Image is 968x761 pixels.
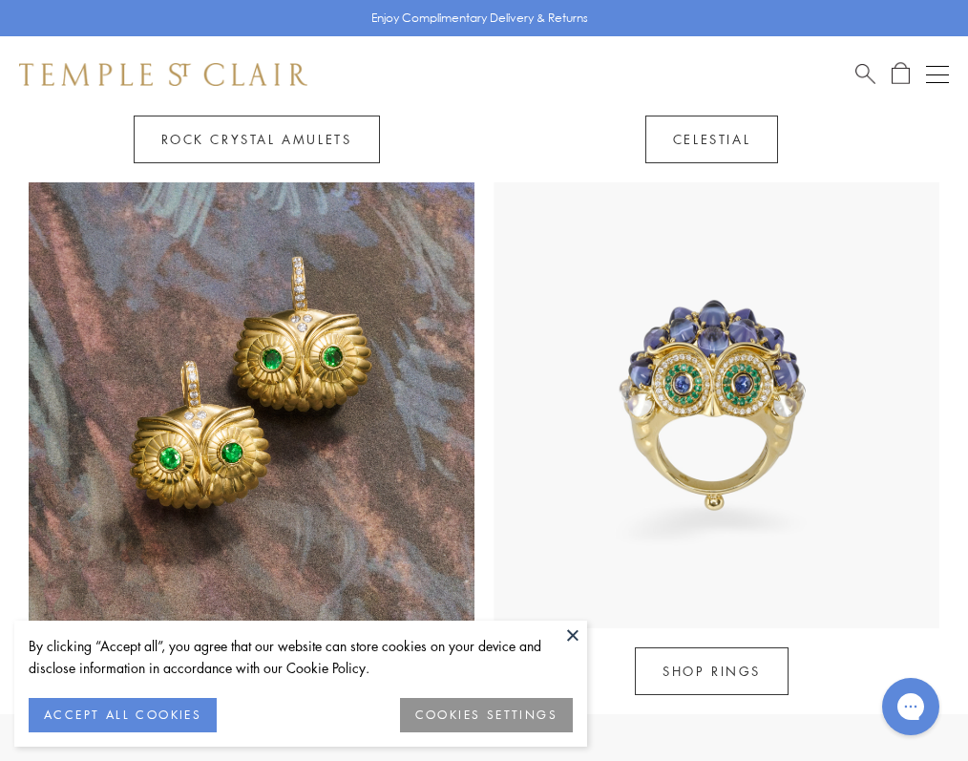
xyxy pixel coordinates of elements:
[29,635,573,679] div: By clicking “Accept all”, you agree that our website can store cookies on your device and disclos...
[400,698,573,732] button: COOKIES SETTINGS
[134,116,380,163] a: Rock Crystal Amulets
[926,63,949,86] button: Open navigation
[19,63,307,86] img: Temple St. Clair
[873,671,949,742] iframe: Gorgias live chat messenger
[855,62,875,86] a: Search
[635,647,789,695] a: SHOP RINGS
[371,9,588,28] p: Enjoy Complimentary Delivery & Returns
[892,62,910,86] a: Open Shopping Bag
[645,116,778,163] a: Celestial
[29,698,217,732] button: ACCEPT ALL COOKIES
